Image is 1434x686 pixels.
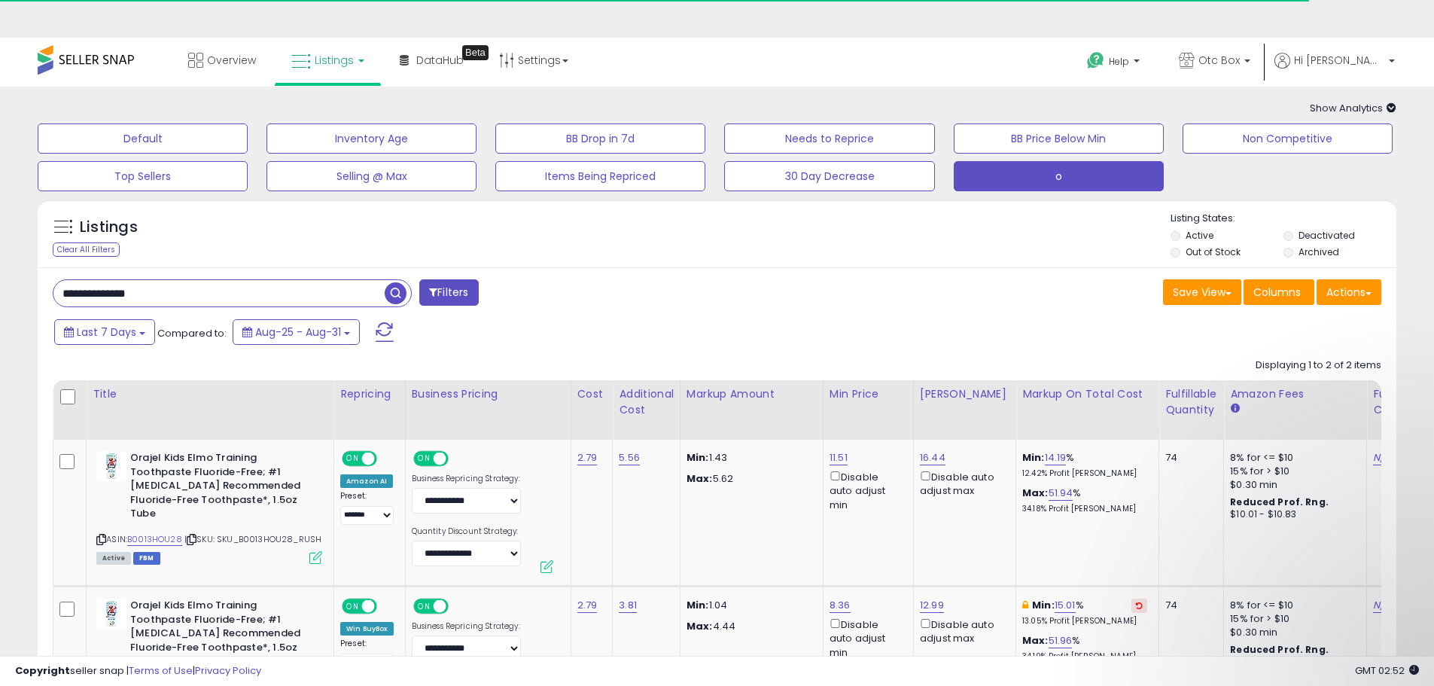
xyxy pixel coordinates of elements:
button: Inventory Age [266,123,476,154]
a: Privacy Policy [195,663,261,678]
a: Help [1075,40,1155,87]
span: DataHub [416,53,464,68]
div: % [1022,599,1147,627]
i: This overrides the store level min markup for this listing [1022,600,1028,610]
span: Compared to: [157,326,227,340]
span: ON [415,453,434,465]
strong: Max: [687,471,713,486]
button: Needs to Reprice [724,123,934,154]
span: Show Analytics [1310,101,1396,115]
i: Revert to store-level Min Markup [1136,602,1143,609]
img: 418K1eXuLFL._SL40_.jpg [96,451,126,481]
button: 30 Day Decrease [724,161,934,191]
a: B0013HOU28 [127,533,182,546]
div: $0.30 min [1230,478,1355,492]
div: Disable auto adjust min [830,468,902,512]
div: Fulfillment Cost [1373,386,1431,418]
div: Disable auto adjust min [830,616,902,660]
div: $10.01 - $10.83 [1230,508,1355,521]
button: Actions [1317,279,1381,305]
div: 74 [1165,451,1212,465]
div: Disable auto adjust max [920,468,1004,498]
div: Title [93,386,327,402]
span: Hi [PERSON_NAME] [1294,53,1384,68]
a: Hi [PERSON_NAME] [1274,53,1395,87]
b: Max: [1022,633,1049,648]
div: Fulfillable Quantity [1165,386,1217,418]
p: 34.18% Profit [PERSON_NAME] [1022,504,1147,514]
div: ASIN: [96,451,322,563]
span: OFF [446,453,470,465]
button: Items Being Repriced [495,161,705,191]
b: Max: [1022,486,1049,500]
p: 5.62 [687,472,811,486]
div: Disable auto adjust max [920,616,1004,645]
div: 8% for <= $10 [1230,451,1355,465]
b: Orajel Kids Elmo Training Toothpaste Fluoride-Free; #1 [MEDICAL_DATA] Recommended Fluoride-Free T... [130,599,313,672]
th: The percentage added to the cost of goods (COGS) that forms the calculator for Min & Max prices. [1016,380,1159,440]
p: Listing States: [1171,212,1396,226]
a: 5.56 [619,450,640,465]
span: OFF [375,600,399,613]
span: OFF [375,453,399,465]
div: Preset: [340,491,394,525]
label: Active [1186,229,1213,242]
button: Non Competitive [1183,123,1393,154]
div: Preset: [340,639,394,672]
div: 15% for > $10 [1230,465,1355,478]
p: 1.04 [687,599,811,612]
div: % [1022,634,1147,662]
a: Terms of Use [129,663,193,678]
p: 13.05% Profit [PERSON_NAME] [1022,616,1147,627]
a: Settings [488,38,580,83]
h5: Listings [80,217,138,238]
span: ON [343,453,362,465]
span: Last 7 Days [77,325,136,340]
span: Aug-25 - Aug-31 [255,325,341,340]
label: Business Repricing Strategy: [412,474,521,484]
span: Columns [1253,285,1301,300]
span: ON [415,600,434,613]
a: 2.79 [577,598,598,613]
span: Help [1109,55,1129,68]
div: % [1022,451,1147,479]
a: 15.01 [1055,598,1076,613]
a: 16.44 [920,450,945,465]
button: Top Sellers [38,161,248,191]
div: Markup on Total Cost [1022,386,1152,402]
a: Overview [177,38,267,83]
strong: Min: [687,598,709,612]
button: Columns [1244,279,1314,305]
span: | SKU: SKU_B0013HOU28_RUSH [184,533,321,545]
b: Min: [1032,598,1055,612]
a: 2.79 [577,450,598,465]
label: Quantity Discount Strategy: [412,526,521,537]
b: Reduced Prof. Rng. [1230,495,1329,508]
a: 8.36 [830,598,851,613]
a: N/A [1373,450,1391,465]
button: Last 7 Days [54,319,155,345]
i: Get Help [1086,51,1105,70]
div: % [1022,486,1147,514]
p: 4.44 [687,620,811,633]
div: Repricing [340,386,399,402]
a: 12.99 [920,598,944,613]
div: Clear All Filters [53,242,120,257]
span: FBM [133,552,160,565]
b: Orajel Kids Elmo Training Toothpaste Fluoride-Free; #1 [MEDICAL_DATA] Recommended Fluoride-Free T... [130,451,313,525]
div: Displaying 1 to 2 of 2 items [1256,358,1381,373]
p: 1.43 [687,451,811,465]
label: Business Repricing Strategy: [412,621,521,632]
a: 14.19 [1045,450,1067,465]
label: Archived [1299,245,1339,258]
div: Markup Amount [687,386,817,402]
button: o [954,161,1164,191]
a: DataHub [388,38,475,83]
label: Deactivated [1299,229,1355,242]
label: Out of Stock [1186,245,1241,258]
div: Additional Cost [619,386,674,418]
span: All listings currently available for purchase on Amazon [96,552,131,565]
button: BB Price Below Min [954,123,1164,154]
button: Filters [419,279,478,306]
button: Save View [1163,279,1241,305]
